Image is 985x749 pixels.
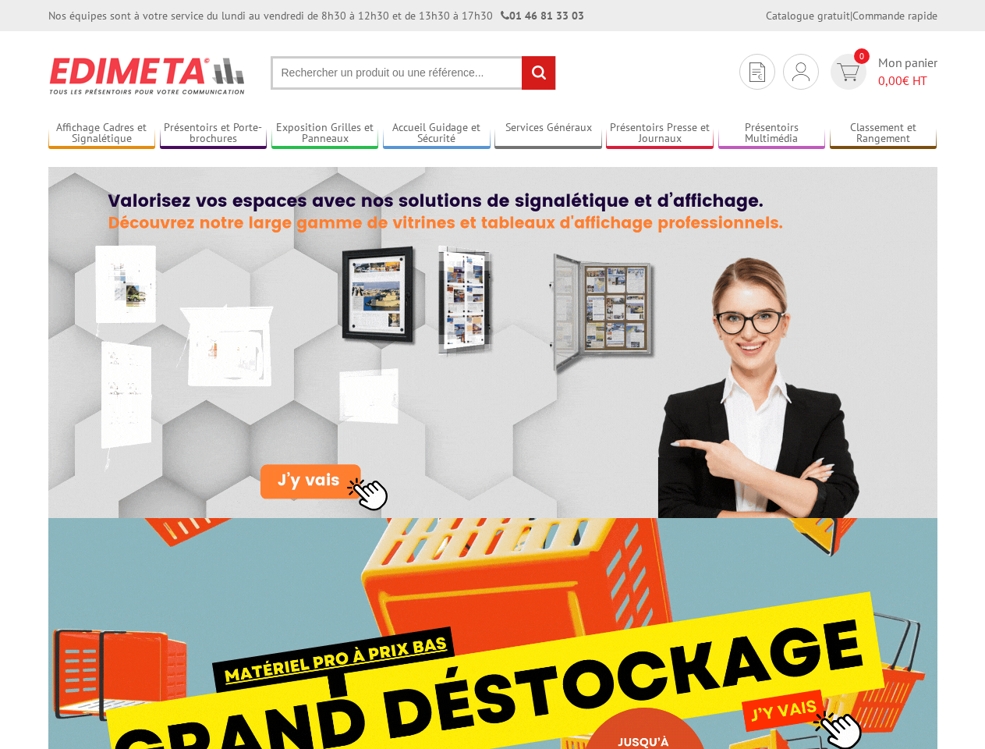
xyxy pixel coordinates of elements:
[522,56,555,90] input: rechercher
[48,121,156,147] a: Affichage Cadres et Signalétique
[271,121,379,147] a: Exposition Grilles et Panneaux
[48,47,247,105] img: Présentoir, panneau, stand - Edimeta - PLV, affichage, mobilier bureau, entreprise
[606,121,714,147] a: Présentoirs Presse et Journaux
[160,121,268,147] a: Présentoirs et Porte-brochures
[830,121,937,147] a: Classement et Rangement
[878,73,902,88] span: 0,00
[878,72,937,90] span: € HT
[48,8,584,23] div: Nos équipes sont à votre service du lundi au vendredi de 8h30 à 12h30 et de 13h30 à 17h30
[766,8,937,23] div: |
[766,9,850,23] a: Catalogue gratuit
[837,63,859,81] img: devis rapide
[749,62,765,82] img: devis rapide
[494,121,602,147] a: Services Généraux
[878,54,937,90] span: Mon panier
[792,62,810,81] img: devis rapide
[271,56,556,90] input: Rechercher un produit ou une référence...
[383,121,491,147] a: Accueil Guidage et Sécurité
[854,48,870,64] span: 0
[718,121,826,147] a: Présentoirs Multimédia
[852,9,937,23] a: Commande rapide
[827,54,937,90] a: devis rapide 0 Mon panier 0,00€ HT
[501,9,584,23] strong: 01 46 81 33 03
